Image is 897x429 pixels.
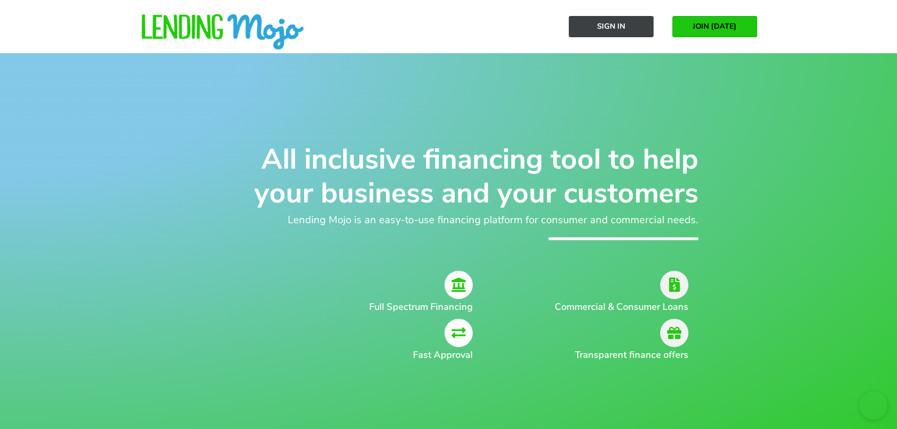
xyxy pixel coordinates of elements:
h2: Lending Mojo is an easy-to-use financing platform for consumer and commercial needs. [199,212,698,228]
h2: Transparent finance offers [539,348,688,362]
h2: Fast Approval [242,348,473,362]
span: Sign In [597,22,625,31]
h2: Commercial & Consumer Loans [539,300,688,314]
span: JOIN [DATE] [693,22,736,31]
a: JOIN [DATE] [672,16,757,37]
a: Sign In [569,16,654,37]
img: lm-horizontal-logo [140,14,305,51]
iframe: chat widget [859,391,888,420]
h1: All inclusive financing tool to help your business and your customers [199,142,698,210]
h2: Full Spectrum Financing [242,300,473,314]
